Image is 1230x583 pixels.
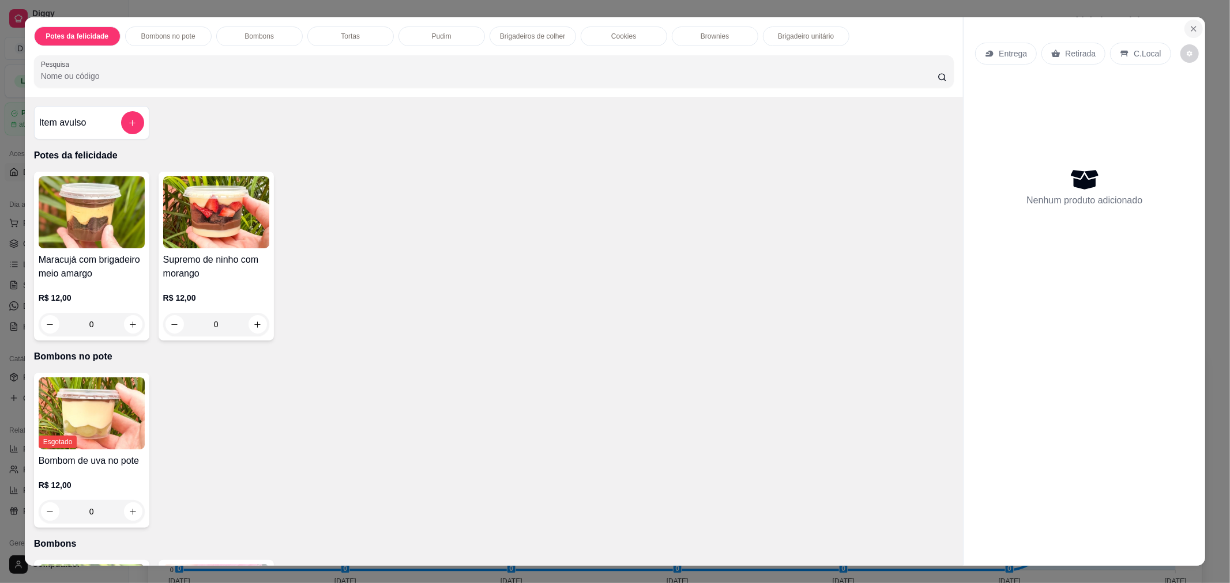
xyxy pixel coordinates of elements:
[999,48,1027,59] p: Entrega
[500,32,565,41] p: Brigadeiros de colher
[39,436,77,448] span: Esgotado
[124,315,142,334] button: increase-product-quantity
[34,149,954,162] p: Potes da felicidade
[163,292,269,304] p: R$ 12,00
[39,292,145,304] p: R$ 12,00
[1184,20,1203,38] button: Close
[46,32,108,41] p: Potes da felicidade
[121,111,144,134] button: add-separate-item
[39,479,145,491] p: R$ 12,00
[39,253,145,281] h4: Maracujá com brigadeiro meio amargo
[341,32,360,41] p: Tortas
[39,176,145,248] img: product-image
[778,32,834,41] p: Brigadeiro unitário
[245,32,274,41] p: Bombons
[39,377,145,449] img: product-image
[163,176,269,248] img: product-image
[39,454,145,468] h4: Bombom de uva no pote
[701,32,729,41] p: Brownies
[165,315,184,334] button: decrease-product-quantity
[1065,48,1096,59] p: Retirada
[34,350,954,364] p: Bombons no pote
[1134,48,1161,59] p: C.Local
[432,32,452,41] p: Pudim
[39,116,86,130] h4: Item avulso
[41,502,59,521] button: decrease-product-quantity
[124,502,142,521] button: increase-product-quantity
[34,537,954,551] p: Bombons
[41,315,59,334] button: decrease-product-quantity
[41,59,73,69] label: Pesquisa
[41,70,938,82] input: Pesquisa
[1180,44,1199,63] button: decrease-product-quantity
[611,32,636,41] p: Cookies
[163,253,269,281] h4: Supremo de ninho com morango
[249,315,267,334] button: increase-product-quantity
[1026,194,1142,207] p: Nenhum produto adicionado
[141,32,195,41] p: Bombons no pote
